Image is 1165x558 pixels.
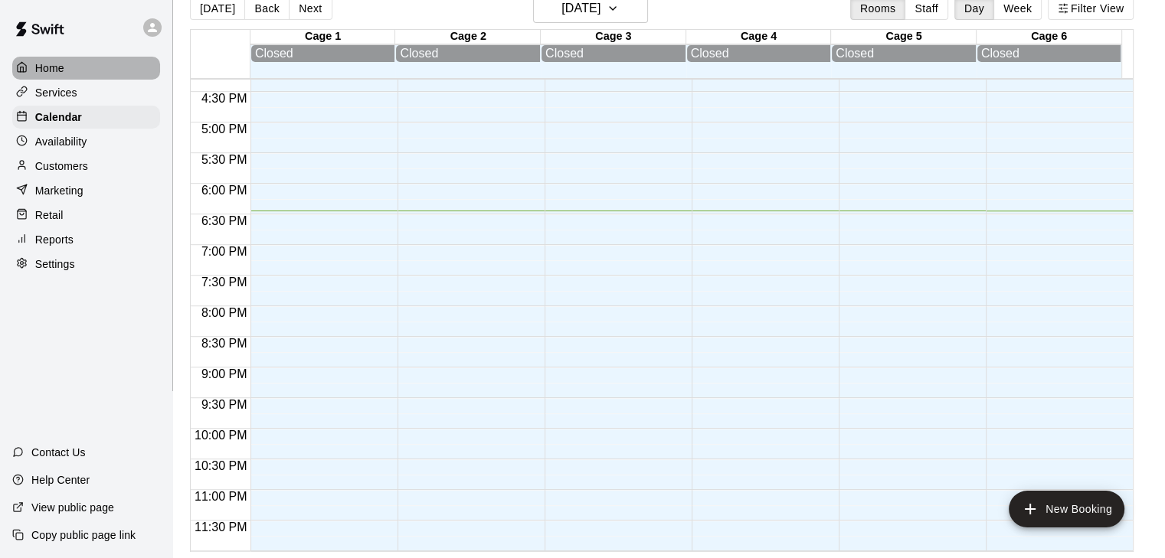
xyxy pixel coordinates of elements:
[395,30,541,44] div: Cage 2
[35,85,77,100] p: Services
[198,245,251,258] span: 7:00 PM
[12,106,160,129] a: Calendar
[198,337,251,350] span: 8:30 PM
[198,122,251,135] span: 5:00 PM
[191,459,250,472] span: 10:30 PM
[198,153,251,166] span: 5:30 PM
[191,429,250,442] span: 10:00 PM
[545,47,682,60] div: Closed
[198,92,251,105] span: 4:30 PM
[831,30,977,44] div: Cage 5
[12,179,160,202] a: Marketing
[12,130,160,153] a: Availability
[691,47,827,60] div: Closed
[1009,491,1124,527] button: add
[35,134,87,149] p: Availability
[686,30,832,44] div: Cage 4
[12,155,160,178] a: Customers
[836,47,972,60] div: Closed
[198,214,251,227] span: 6:30 PM
[35,60,64,76] p: Home
[31,527,136,543] p: Copy public page link
[198,306,251,319] span: 8:00 PM
[250,30,396,44] div: Cage 1
[35,158,88,174] p: Customers
[981,47,1118,60] div: Closed
[12,81,160,104] a: Services
[12,228,160,251] a: Reports
[191,490,250,503] span: 11:00 PM
[198,184,251,197] span: 6:00 PM
[191,520,250,534] span: 11:30 PM
[35,256,75,272] p: Settings
[35,207,64,223] p: Retail
[255,47,391,60] div: Closed
[35,183,83,198] p: Marketing
[35,232,74,247] p: Reports
[12,204,160,227] a: Retail
[12,253,160,276] a: Settings
[31,472,90,488] p: Help Center
[35,109,82,125] p: Calendar
[12,57,160,80] a: Home
[541,30,686,44] div: Cage 3
[400,47,536,60] div: Closed
[198,276,251,289] span: 7:30 PM
[977,30,1122,44] div: Cage 6
[198,367,251,380] span: 9:00 PM
[198,398,251,411] span: 9:30 PM
[31,445,86,460] p: Contact Us
[31,500,114,515] p: View public page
